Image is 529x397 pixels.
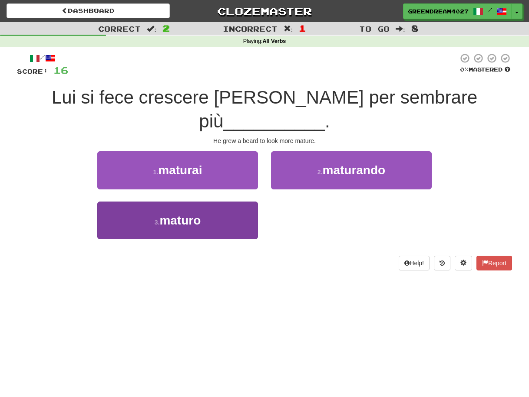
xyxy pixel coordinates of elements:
button: Report [476,256,512,270]
span: To go [359,24,390,33]
span: maturo [159,214,201,227]
a: Dashboard [7,3,170,18]
div: Mastered [458,66,512,74]
small: 1 . [153,169,159,176]
span: : [147,25,156,33]
button: Round history (alt+y) [434,256,450,270]
span: 2 [162,23,170,33]
span: 0 % [460,66,469,73]
button: 2.maturando [271,151,432,189]
span: : [396,25,405,33]
div: / [17,53,68,64]
small: 2 . [317,169,323,176]
a: GreenDream4027 / [403,3,512,19]
span: Correct [98,24,141,33]
span: : [284,25,293,33]
a: Clozemaster [183,3,346,19]
strong: All Verbs [262,38,286,44]
button: 1.maturai [97,151,258,189]
span: maturando [323,163,386,177]
span: . [325,111,330,131]
span: Score: [17,68,48,75]
span: __________ [223,111,325,131]
span: GreenDream4027 [408,7,469,15]
span: / [488,7,492,13]
span: 8 [411,23,419,33]
span: Incorrect [223,24,278,33]
span: 1 [299,23,306,33]
button: 3.maturo [97,202,258,239]
div: He grew a beard to look more mature. [17,137,512,145]
span: maturai [158,163,202,177]
small: 3 . [155,219,160,226]
span: 16 [53,65,68,75]
span: Lui si fece crescere [PERSON_NAME] per sembrare più [52,87,477,131]
button: Help! [399,256,430,270]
